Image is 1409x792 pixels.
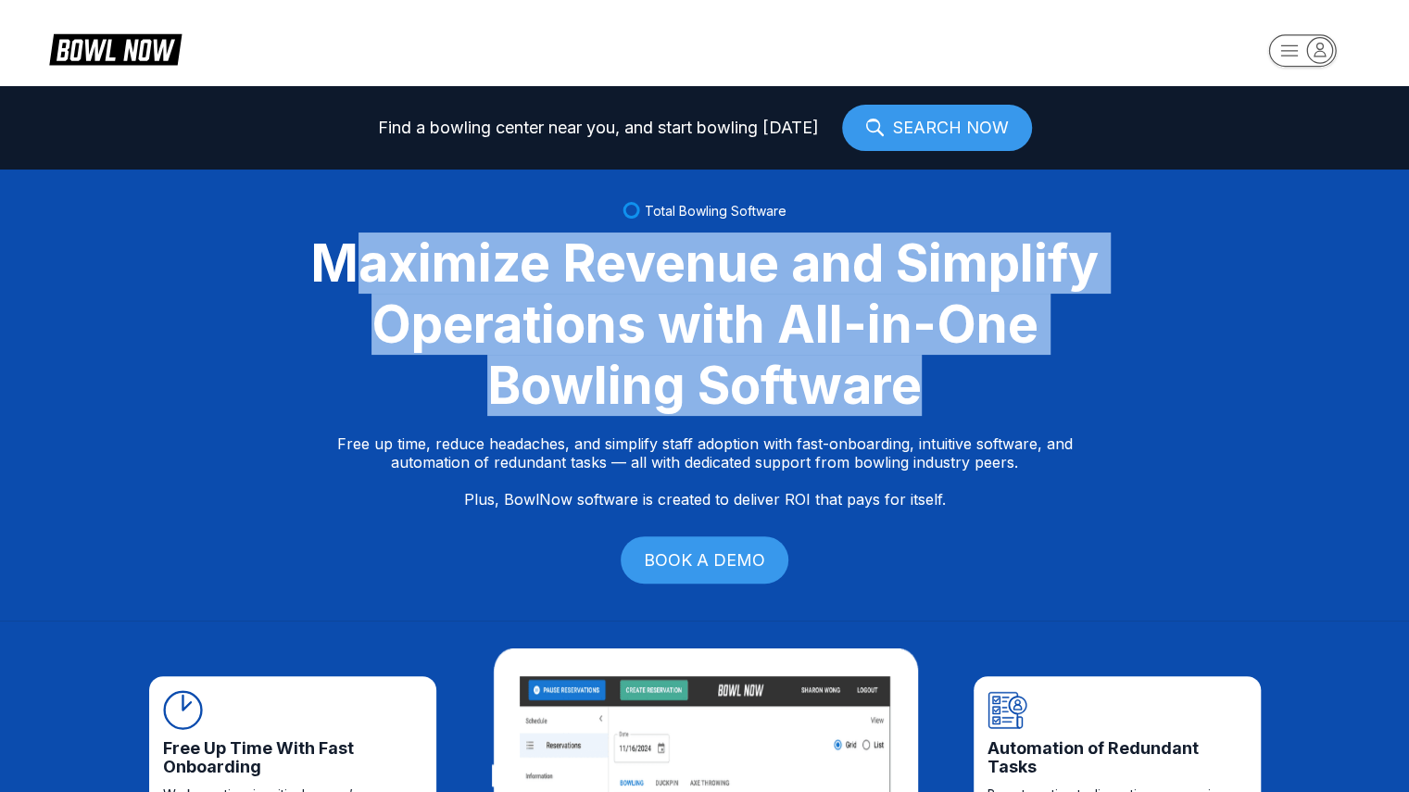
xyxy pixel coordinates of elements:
span: Find a bowling center near you, and start bowling [DATE] [378,119,819,137]
div: Maximize Revenue and Simplify Operations with All-in-One Bowling Software [288,233,1122,416]
p: Free up time, reduce headaches, and simplify staff adoption with fast-onboarding, intuitive softw... [337,434,1073,509]
span: Automation of Redundant Tasks [988,739,1247,776]
a: BOOK A DEMO [621,536,788,584]
span: Total Bowling Software [645,203,786,219]
span: Free Up Time With Fast Onboarding [163,739,422,776]
a: SEARCH NOW [842,105,1032,151]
